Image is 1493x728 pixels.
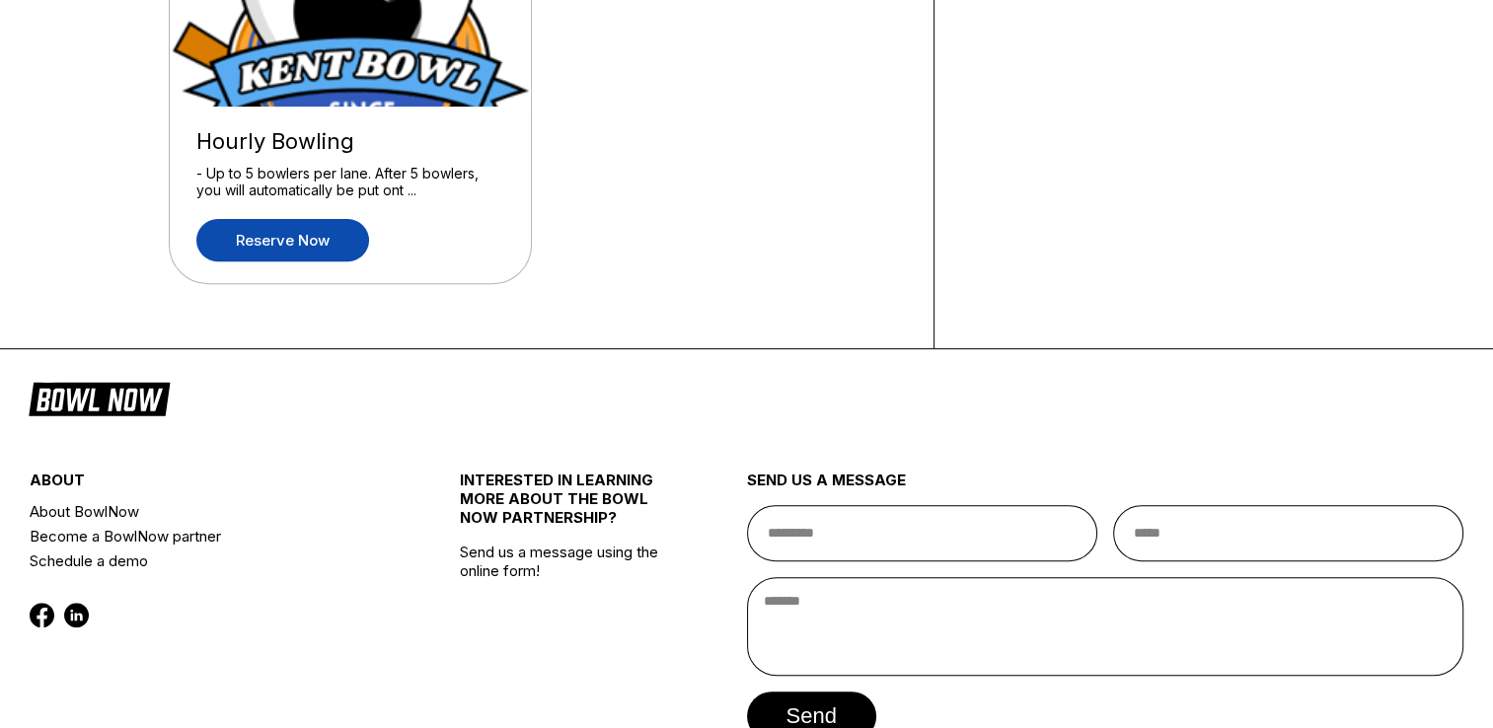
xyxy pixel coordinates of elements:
div: about [30,471,388,499]
a: Reserve now [196,219,369,261]
div: - Up to 5 bowlers per lane. After 5 bowlers, you will automatically be put ont ... [196,165,504,199]
a: Schedule a demo [30,548,388,573]
div: send us a message [747,471,1464,505]
div: Hourly Bowling [196,128,504,155]
a: Become a BowlNow partner [30,524,388,548]
div: INTERESTED IN LEARNING MORE ABOUT THE BOWL NOW PARTNERSHIP? [460,471,675,543]
a: About BowlNow [30,499,388,524]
